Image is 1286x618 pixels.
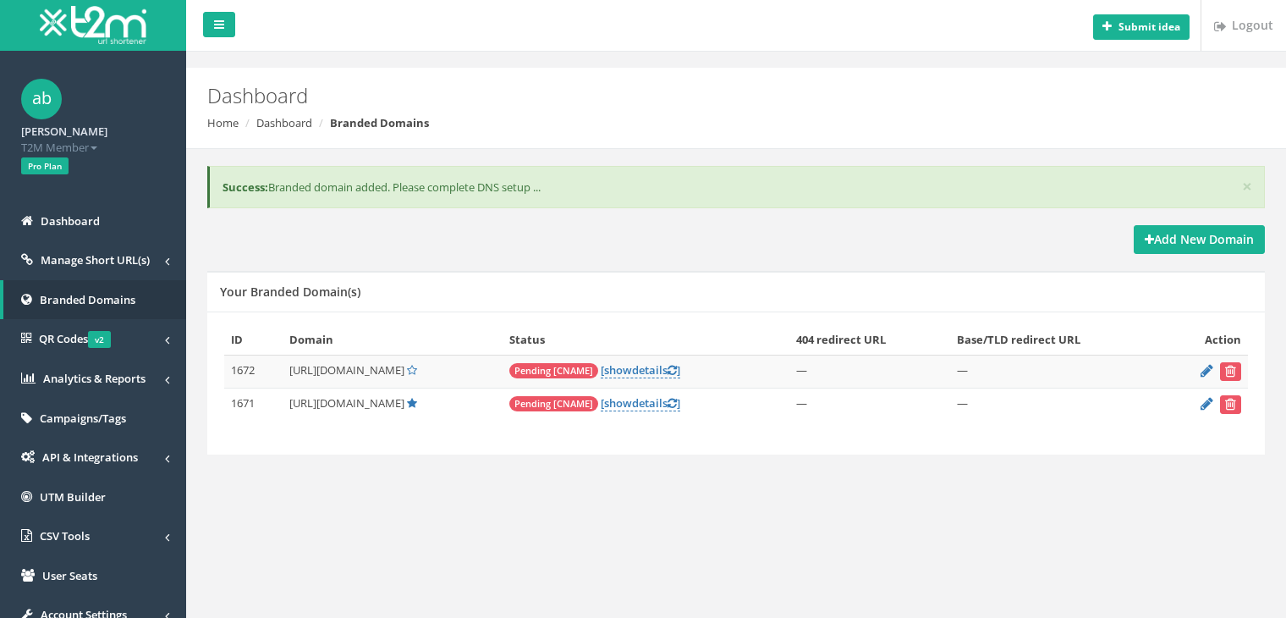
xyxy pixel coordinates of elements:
[1145,231,1254,247] strong: Add New Domain
[256,115,312,130] a: Dashboard
[330,115,429,130] strong: Branded Domains
[42,568,97,583] span: User Seats
[224,355,283,388] td: 1672
[950,355,1163,388] td: —
[40,411,126,426] span: Campaigns/Tags
[207,85,1085,107] h2: Dashboard
[220,285,360,298] h5: Your Branded Domain(s)
[224,388,283,421] td: 1671
[407,395,417,411] a: Default
[789,325,950,355] th: 404 redirect URL
[604,395,632,411] span: show
[224,325,283,355] th: ID
[950,388,1163,421] td: —
[601,362,680,378] a: [showdetails]
[21,157,69,174] span: Pro Plan
[207,115,239,130] a: Home
[21,79,62,119] span: ab
[40,292,135,307] span: Branded Domains
[21,119,165,155] a: [PERSON_NAME] T2M Member
[601,395,680,411] a: [showdetails]
[41,213,100,229] span: Dashboard
[41,252,150,268] span: Manage Short URL(s)
[789,388,950,421] td: —
[1093,14,1190,40] button: Submit idea
[1134,225,1265,254] a: Add New Domain
[289,395,404,411] span: [URL][DOMAIN_NAME]
[40,6,146,44] img: T2M
[40,489,106,505] span: UTM Builder
[207,166,1265,209] div: Branded domain added. Please complete DNS setup ...
[42,450,138,465] span: API & Integrations
[789,355,950,388] td: —
[223,179,268,195] b: Success:
[289,362,404,378] span: [URL][DOMAIN_NAME]
[21,124,107,139] strong: [PERSON_NAME]
[1118,19,1180,34] b: Submit idea
[43,371,146,386] span: Analytics & Reports
[283,325,503,355] th: Domain
[39,331,111,346] span: QR Codes
[40,528,90,544] span: CSV Tools
[1163,325,1248,355] th: Action
[503,325,789,355] th: Status
[604,362,632,378] span: show
[21,140,165,156] span: T2M Member
[88,331,111,348] span: v2
[950,325,1163,355] th: Base/TLD redirect URL
[509,396,598,411] span: Pending [CNAME]
[509,363,598,378] span: Pending [CNAME]
[407,362,417,378] a: Set Default
[1242,178,1252,196] button: ×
